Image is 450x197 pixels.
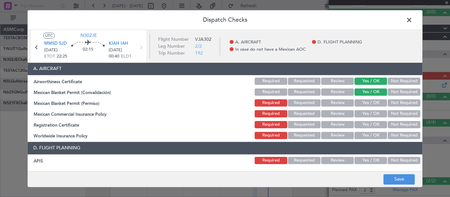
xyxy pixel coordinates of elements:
[28,10,422,30] header: Dispatch Checks
[354,157,387,164] button: Yes / OK
[388,88,420,96] button: Not Required
[354,121,387,128] button: Yes / OK
[354,110,387,117] button: Yes / OK
[321,88,354,96] button: Review
[354,99,387,107] button: Yes / OK
[354,78,387,85] button: Yes / OK
[388,121,420,128] button: Not Required
[321,110,354,117] button: Review
[388,157,420,164] button: Not Required
[388,110,420,117] button: Not Required
[354,132,387,139] button: Yes / OK
[388,99,420,107] button: Not Required
[388,132,420,139] button: Not Required
[321,99,354,107] button: Review
[321,78,354,85] button: Review
[354,88,387,96] button: Yes / OK
[388,78,420,85] button: Not Required
[318,39,362,46] span: D. FLIGHT PLANNING
[321,157,354,164] button: Review
[383,174,415,185] button: Save
[321,132,354,139] button: Review
[321,121,354,128] button: Review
